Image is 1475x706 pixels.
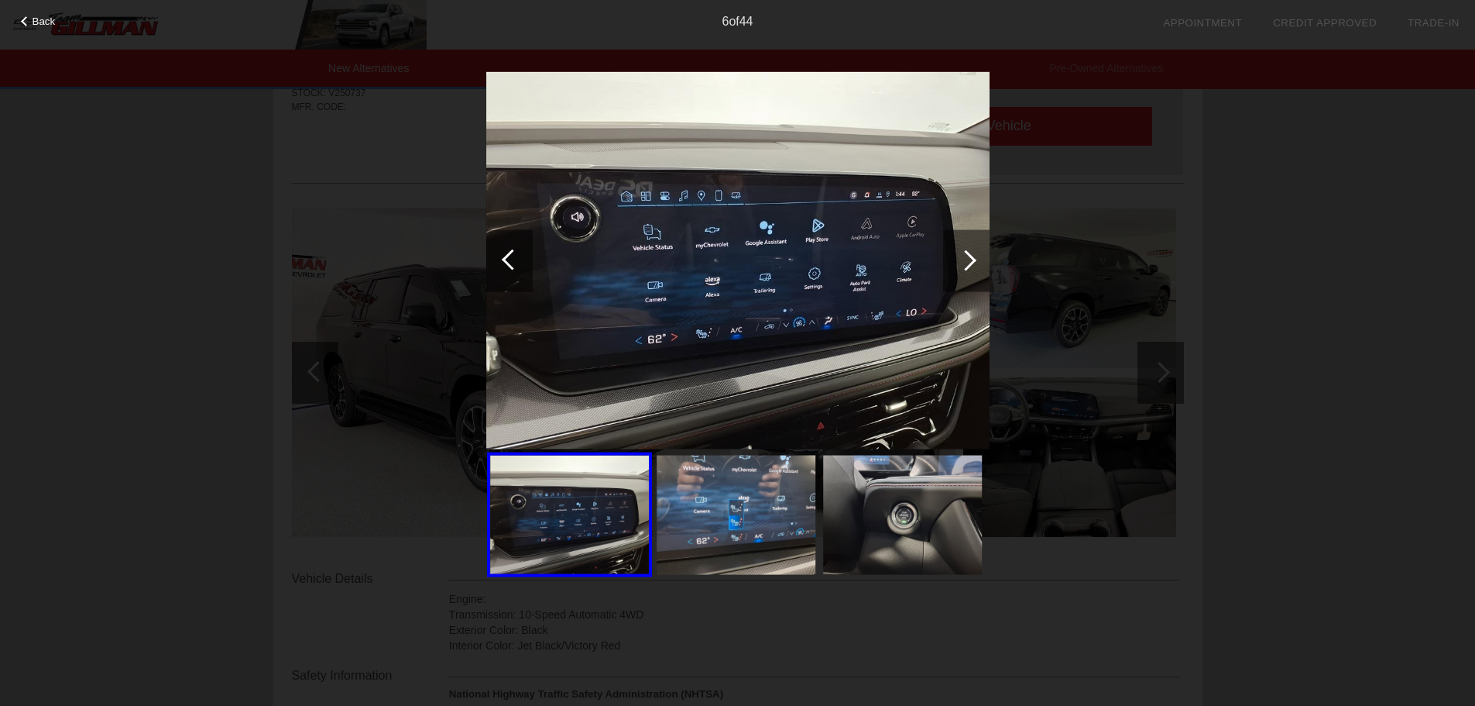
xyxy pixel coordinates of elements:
a: Credit Approved [1273,17,1377,29]
img: ad23be93d32513882c015c9b6e596cf6.jpg [657,456,815,575]
span: 6 [722,15,729,28]
span: Back [33,15,56,27]
img: 99b696d53f341189d2ae89262e159e01.jpg [486,71,990,449]
a: Appointment [1163,17,1242,29]
img: 8482c0a92591160cb4859ad49790e26f.jpg [823,456,982,575]
a: Trade-In [1408,17,1460,29]
span: 44 [739,15,753,28]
